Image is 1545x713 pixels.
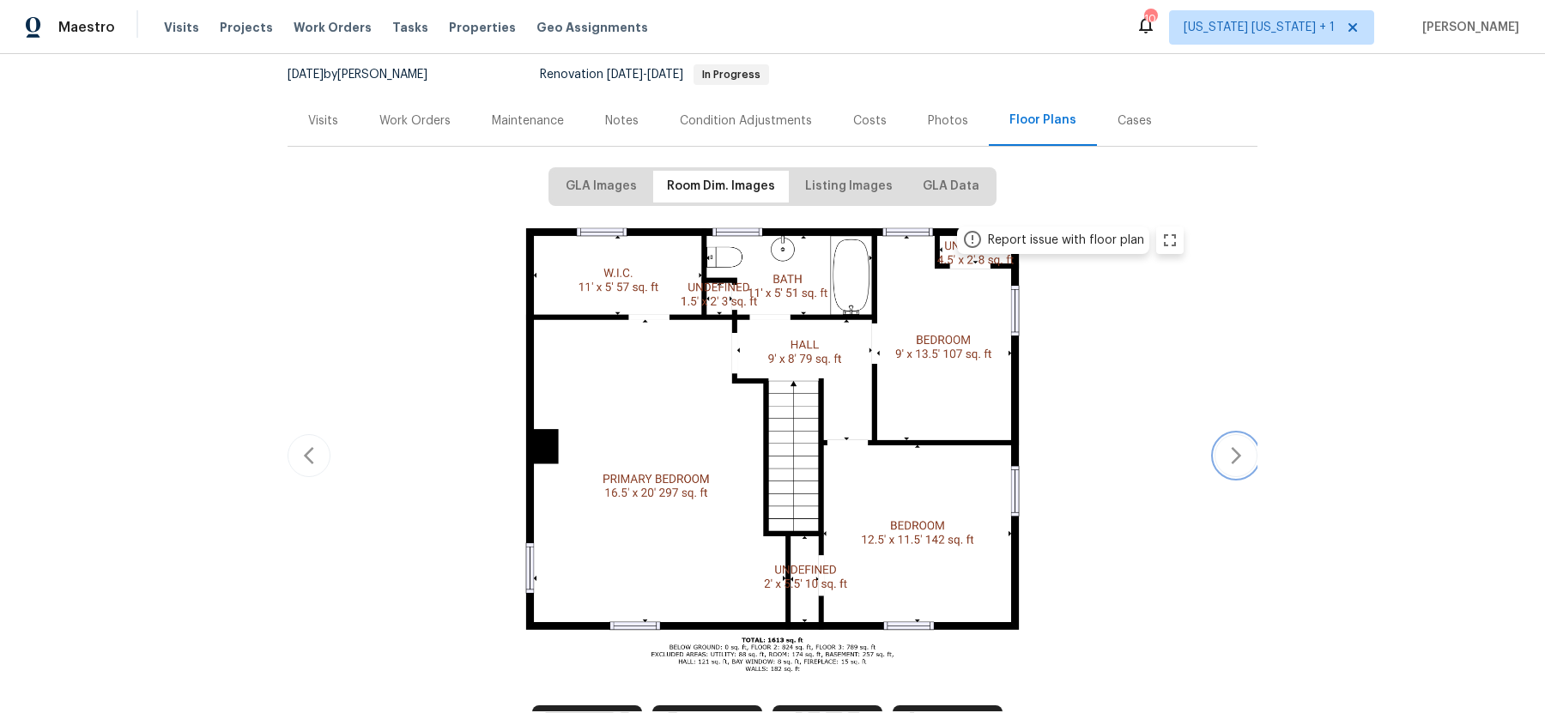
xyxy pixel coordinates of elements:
[536,19,648,36] span: Geo Assignments
[492,112,564,130] div: Maintenance
[1184,19,1335,36] span: [US_STATE] [US_STATE] + 1
[566,176,637,197] span: GLA Images
[1118,112,1152,130] div: Cases
[552,171,651,202] button: GLA Images
[220,19,273,36] span: Projects
[607,69,683,81] span: -
[653,171,789,202] button: Room Dim. Images
[379,112,451,130] div: Work Orders
[308,112,338,130] div: Visits
[540,69,769,81] span: Renovation
[805,176,893,197] span: Listing Images
[164,19,199,36] span: Visits
[449,19,516,36] span: Properties
[853,112,887,130] div: Costs
[351,216,1194,690] img: floor plan rendering
[791,171,906,202] button: Listing Images
[288,64,448,85] div: by [PERSON_NAME]
[680,112,812,130] div: Condition Adjustments
[695,69,767,80] span: In Progress
[1009,112,1076,129] div: Floor Plans
[294,19,372,36] span: Work Orders
[1156,227,1184,254] button: zoom in
[607,69,643,81] span: [DATE]
[647,69,683,81] span: [DATE]
[667,176,775,197] span: Room Dim. Images
[1144,10,1156,27] div: 10
[58,19,115,36] span: Maestro
[909,171,993,202] button: GLA Data
[605,112,639,130] div: Notes
[923,176,979,197] span: GLA Data
[288,69,324,81] span: [DATE]
[392,21,428,33] span: Tasks
[1415,19,1519,36] span: [PERSON_NAME]
[928,112,968,130] div: Photos
[988,232,1144,249] div: Report issue with floor plan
